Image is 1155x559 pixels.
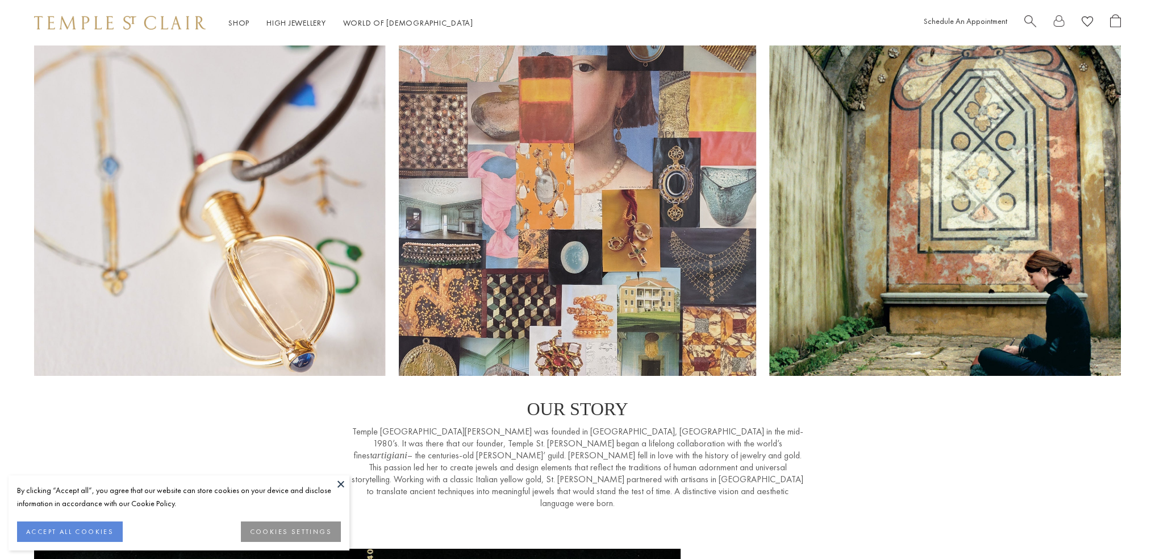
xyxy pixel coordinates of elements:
[228,18,249,28] a: ShopShop
[1082,14,1093,32] a: View Wishlist
[17,521,123,542] button: ACCEPT ALL COOKIES
[1024,14,1036,32] a: Search
[351,399,805,420] p: OUR STORY
[34,16,206,30] img: Temple St. Clair
[343,18,473,28] a: World of [DEMOGRAPHIC_DATA]World of [DEMOGRAPHIC_DATA]
[266,18,326,28] a: High JewelleryHigh Jewellery
[241,521,341,542] button: COOKIES SETTINGS
[228,16,473,30] nav: Main navigation
[17,484,341,510] div: By clicking “Accept all”, you agree that our website can store cookies on your device and disclos...
[1110,14,1121,32] a: Open Shopping Bag
[924,16,1007,26] a: Schedule An Appointment
[372,449,407,461] em: artigiani
[351,425,805,509] p: Temple [GEOGRAPHIC_DATA][PERSON_NAME] was founded in [GEOGRAPHIC_DATA], [GEOGRAPHIC_DATA] in the ...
